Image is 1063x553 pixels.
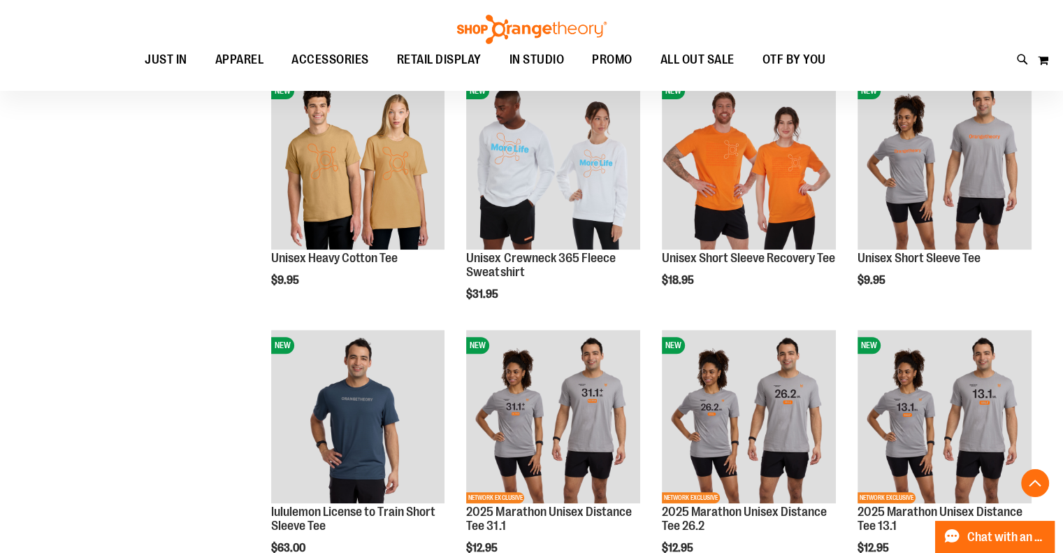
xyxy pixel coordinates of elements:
[858,76,1032,250] img: Unisex Short Sleeve Tee
[466,82,489,99] span: NEW
[215,44,264,76] span: APPAREL
[858,82,881,99] span: NEW
[662,337,685,354] span: NEW
[662,330,836,504] img: 2025 Marathon Unisex Distance Tee 26.2
[662,274,696,287] span: $18.95
[271,274,301,287] span: $9.95
[271,330,445,506] a: lululemon License to Train Short Sleeve TeeNEW
[858,251,981,265] a: Unisex Short Sleeve Tee
[466,288,500,301] span: $31.95
[662,330,836,506] a: 2025 Marathon Unisex Distance Tee 26.2NEWNETWORK EXCLUSIVE
[858,330,1032,506] a: 2025 Marathon Unisex Distance Tee 13.1NEWNETWORK EXCLUSIVE
[1021,469,1049,497] button: Back To Top
[655,69,843,322] div: product
[291,44,369,76] span: ACCESSORIES
[466,330,640,504] img: 2025 Marathon Unisex Distance Tee 31.1
[662,505,827,533] a: 2025 Marathon Unisex Distance Tee 26.2
[459,69,647,336] div: product
[271,76,445,252] a: Unisex Heavy Cotton TeeNEW
[662,76,836,250] img: Unisex Short Sleeve Recovery Tee
[271,251,398,265] a: Unisex Heavy Cotton Tee
[858,76,1032,252] a: Unisex Short Sleeve TeeNEW
[271,76,445,250] img: Unisex Heavy Cotton Tee
[271,505,435,533] a: lululemon License to Train Short Sleeve Tee
[397,44,482,76] span: RETAIL DISPLAY
[466,492,524,503] span: NETWORK EXCLUSIVE
[662,76,836,252] a: Unisex Short Sleeve Recovery TeeNEW
[762,44,826,76] span: OTF BY YOU
[660,44,735,76] span: ALL OUT SALE
[466,76,640,250] img: Unisex Crewneck 365 Fleece Sweatshirt
[271,82,294,99] span: NEW
[264,69,452,322] div: product
[858,337,881,354] span: NEW
[935,521,1055,553] button: Chat with an Expert
[858,492,916,503] span: NETWORK EXCLUSIVE
[592,44,632,76] span: PROMO
[509,44,565,76] span: IN STUDIO
[466,330,640,506] a: 2025 Marathon Unisex Distance Tee 31.1NEWNETWORK EXCLUSIVE
[466,76,640,252] a: Unisex Crewneck 365 Fleece SweatshirtNEW
[271,337,294,354] span: NEW
[145,44,187,76] span: JUST IN
[858,330,1032,504] img: 2025 Marathon Unisex Distance Tee 13.1
[858,505,1022,533] a: 2025 Marathon Unisex Distance Tee 13.1
[466,337,489,354] span: NEW
[271,330,445,504] img: lululemon License to Train Short Sleeve Tee
[662,82,685,99] span: NEW
[455,15,609,44] img: Shop Orangetheory
[967,531,1046,544] span: Chat with an Expert
[466,505,631,533] a: 2025 Marathon Unisex Distance Tee 31.1
[662,492,720,503] span: NETWORK EXCLUSIVE
[466,251,615,279] a: Unisex Crewneck 365 Fleece Sweatshirt
[851,69,1039,322] div: product
[662,251,835,265] a: Unisex Short Sleeve Recovery Tee
[858,274,888,287] span: $9.95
